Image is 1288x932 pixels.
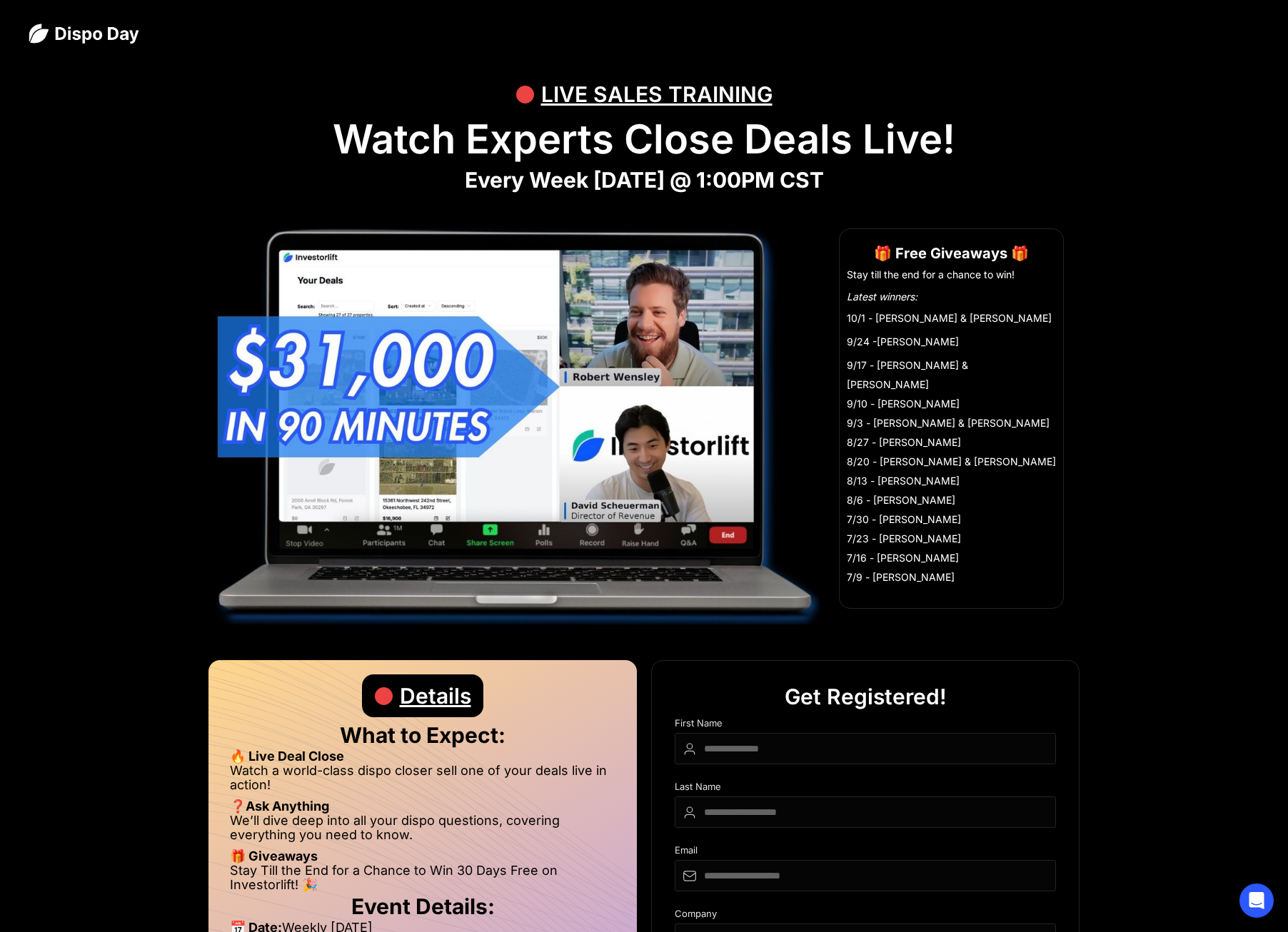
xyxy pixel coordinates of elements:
div: Details [400,674,471,717]
strong: Event Details: [351,893,495,919]
strong: 🎁 Free Giveaways 🎁 [874,245,1029,262]
div: First Name [675,718,1056,733]
li: 10/1 - [PERSON_NAME] & [PERSON_NAME] [847,308,1056,328]
li: We’ll dive deep into all your dispo questions, covering everything you need to know. [230,814,615,849]
div: Email [675,845,1056,860]
strong: What to Expect: [340,722,505,748]
div: Last Name [675,781,1056,796]
strong: 🎁 Giveaways [230,849,318,863]
li: Watch a world-class dispo closer sell one of your deals live in action! [230,764,615,799]
div: Open Intercom Messenger [1239,883,1274,918]
li: Stay till the end for a chance to win! [847,268,1056,282]
li: Stay Till the End for a Chance to Win 30 Days Free on Investorlift! 🎉 [230,863,615,892]
em: Latest winners: [847,290,917,303]
li: 9/24 -[PERSON_NAME] [847,332,1056,351]
div: Company [675,908,1056,923]
li: 9/17 - [PERSON_NAME] & [PERSON_NAME] 9/10 - [PERSON_NAME] 9/3 - [PERSON_NAME] & [PERSON_NAME] 8/2... [847,355,1056,587]
strong: ❓Ask Anything [230,799,329,814]
strong: Every Week [DATE] @ 1:00PM CST [465,167,824,193]
strong: 🔥 Live Deal Close [230,749,344,764]
div: Get Registered! [785,675,947,718]
div: LIVE SALES TRAINING [541,73,773,116]
h1: Watch Experts Close Deals Live! [29,116,1259,163]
